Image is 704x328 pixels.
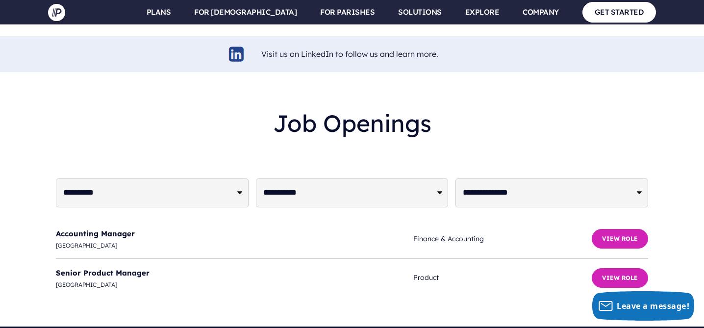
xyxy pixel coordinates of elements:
[56,240,413,251] span: [GEOGRAPHIC_DATA]
[592,291,694,321] button: Leave a message!
[56,268,150,278] a: Senior Product Manager
[56,101,648,145] h2: Job Openings
[413,233,592,245] span: Finance & Accounting
[227,45,246,63] img: linkedin-logo
[261,49,438,59] a: Visit us on LinkedIn to follow us and learn more.
[617,301,689,311] span: Leave a message!
[56,279,413,290] span: [GEOGRAPHIC_DATA]
[413,272,592,284] span: Product
[592,268,648,288] button: View Role
[582,2,656,22] a: GET STARTED
[56,229,135,238] a: Accounting Manager
[592,229,648,249] button: View Role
